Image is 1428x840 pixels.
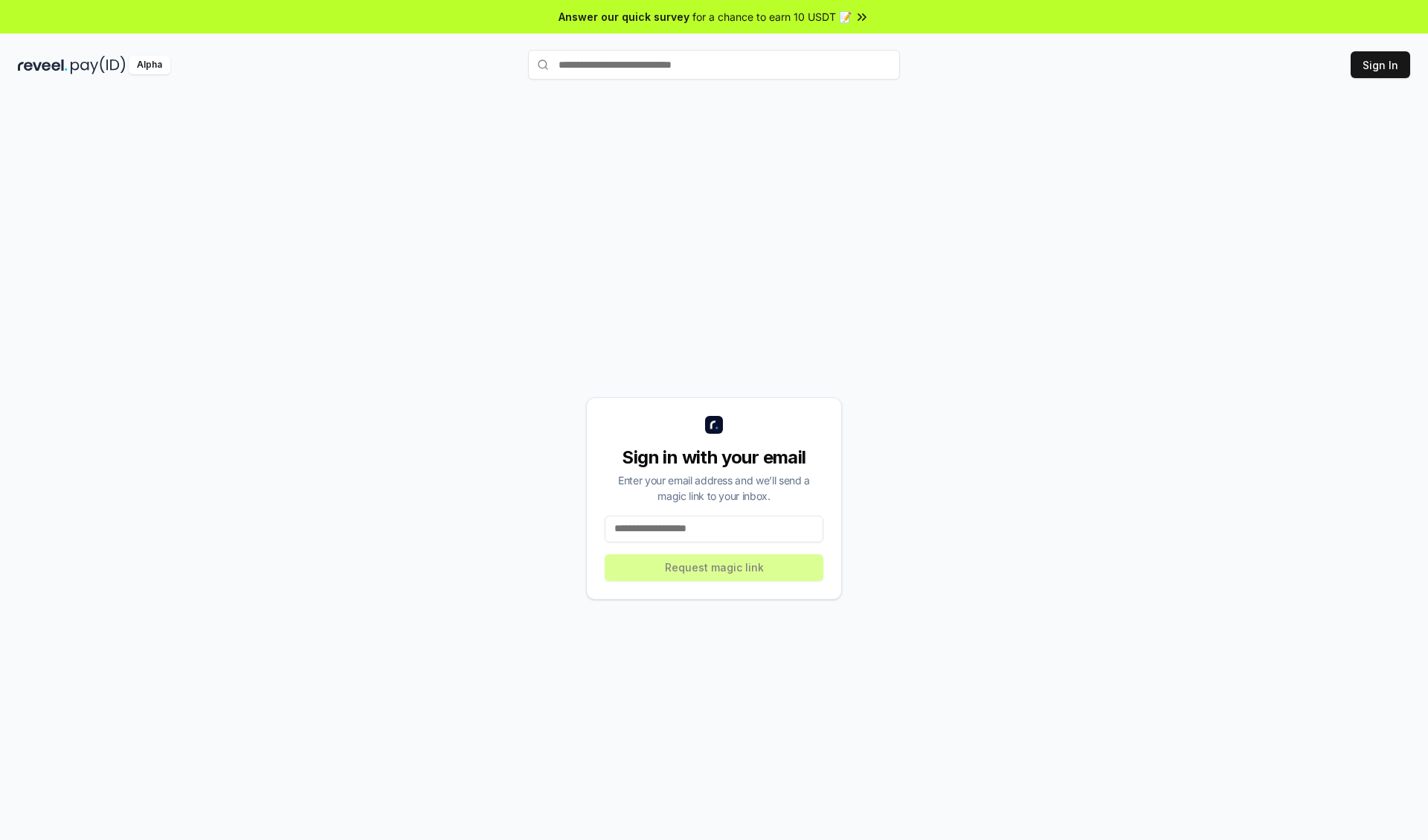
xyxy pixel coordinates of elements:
span: for a chance to earn 10 USDT 📝 [692,9,852,25]
img: pay_id [71,56,126,74]
img: logo_small [705,416,723,434]
div: Enter your email address and we’ll send a magic link to your inbox. [605,472,823,504]
span: Answer our quick survey [559,9,689,25]
div: Sign in with your email [605,446,823,469]
button: Sign In [1351,51,1410,78]
div: Alpha [129,56,170,74]
img: reveel_dark [18,56,68,74]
